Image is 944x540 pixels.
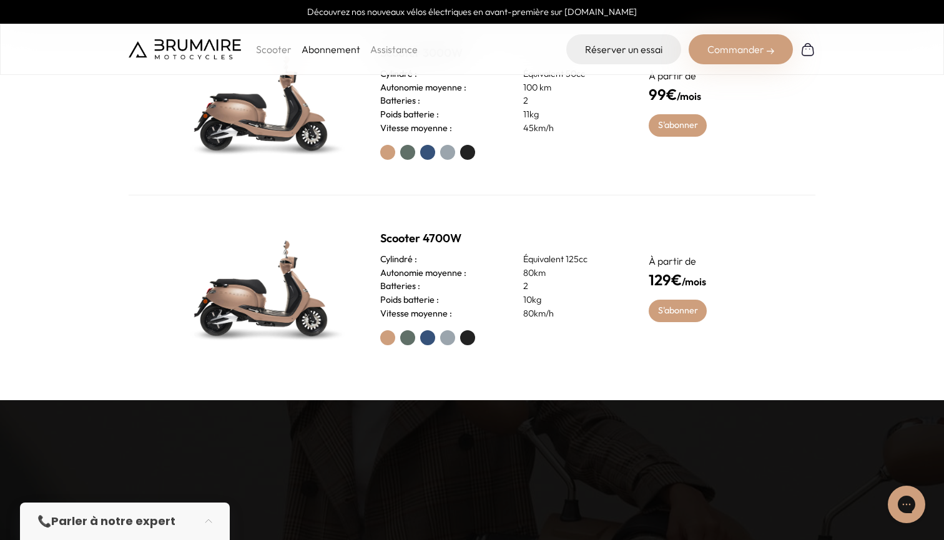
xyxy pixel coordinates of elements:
[302,43,360,56] a: Abonnement
[380,94,420,108] h3: Batteries :
[649,270,682,289] span: 129€
[649,68,768,83] p: À partir de
[176,40,351,165] img: Scooter Brumaire vert
[380,108,439,122] h3: Poids batterie :
[380,253,417,267] h3: Cylindré :
[380,280,420,293] h3: Batteries :
[649,300,707,322] a: S'abonner
[649,83,768,106] h4: /mois
[523,94,619,108] p: 2
[370,43,418,56] a: Assistance
[523,81,619,95] p: 100 km
[523,307,619,321] p: 80km/h
[380,230,619,247] h2: Scooter 4700W
[380,267,466,280] h3: Autonomie moyenne :
[380,293,439,307] h3: Poids batterie :
[176,225,351,350] img: Scooter Brumaire vert
[256,42,292,57] p: Scooter
[523,280,619,293] p: 2
[649,253,768,268] p: À partir de
[129,39,241,59] img: Brumaire Motocycles
[380,81,466,95] h3: Autonomie moyenne :
[649,114,707,137] a: S'abonner
[380,307,452,321] h3: Vitesse moyenne :
[523,253,619,267] p: Équivalent 125cc
[689,34,793,64] div: Commander
[649,85,677,104] span: 99€
[649,268,768,291] h4: /mois
[800,42,815,57] img: Panier
[882,481,932,528] iframe: Gorgias live chat messenger
[523,122,619,135] p: 45km/h
[523,267,619,280] p: 80km
[566,34,681,64] a: Réserver un essai
[767,47,774,55] img: right-arrow-2.png
[523,293,619,307] p: 10kg
[380,122,452,135] h3: Vitesse moyenne :
[523,108,619,122] p: 11kg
